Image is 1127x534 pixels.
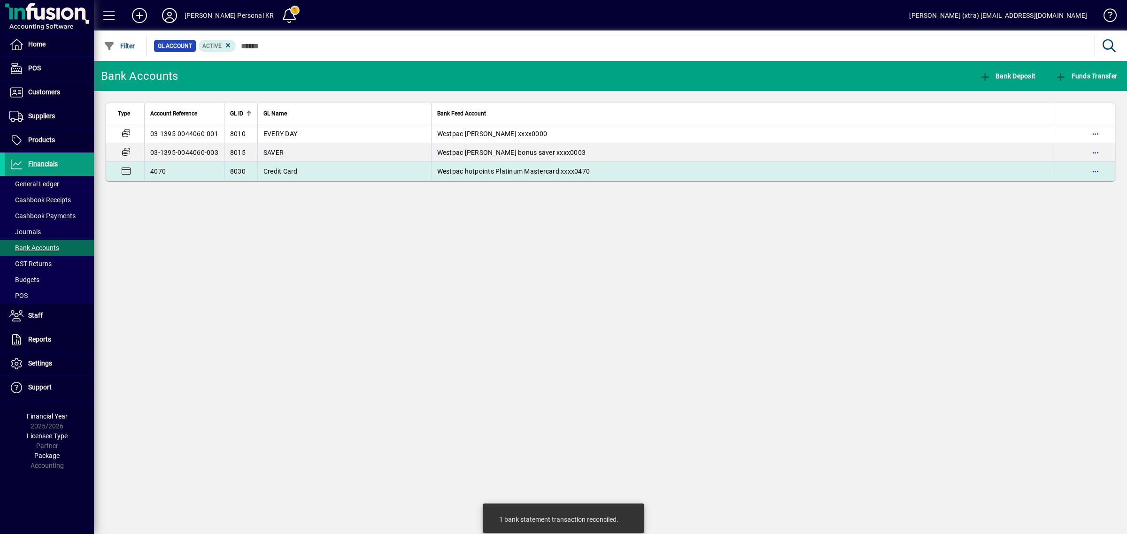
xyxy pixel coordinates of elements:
div: GL ID [230,108,252,119]
a: General Ledger [5,176,94,192]
span: Budgets [9,276,39,283]
a: Suppliers [5,105,94,128]
span: General Ledger [9,180,59,188]
a: Reports [5,328,94,351]
button: More options [1088,126,1103,141]
span: Cashbook Receipts [9,196,71,204]
a: Cashbook Payments [5,208,94,224]
span: GL Name [263,108,287,119]
span: Type [118,108,130,119]
a: Knowledge Base [1096,2,1115,32]
span: GST Returns [9,260,52,267]
a: Cashbook Receipts [5,192,94,208]
span: EVERY DAY [263,130,297,137]
div: 1 bank statement transaction reconciled. [499,515,618,524]
td: 03-1395-0044060-003 [144,143,224,162]
button: Profile [154,7,185,24]
span: Financial Year [27,412,68,420]
span: 8030 [230,168,246,175]
div: Type [118,108,139,119]
span: SAVER [263,149,284,156]
span: Licensee Type [27,432,68,440]
a: Home [5,33,94,56]
span: Journals [9,228,41,236]
span: Cashbook Payments [9,212,76,220]
span: Bank Accounts [9,244,59,252]
div: GL Name [263,108,425,119]
span: Westpac [PERSON_NAME] bonus saver xxxx0003 [437,149,586,156]
td: 03-1395-0044060-001 [144,124,224,143]
span: 8010 [230,130,246,137]
span: Settings [28,359,52,367]
mat-chip: Activation Status: Active [199,40,236,52]
span: POS [28,64,41,72]
span: 8015 [230,149,246,156]
a: Staff [5,304,94,328]
span: Suppliers [28,112,55,120]
button: Add [124,7,154,24]
span: Westpac hotpoints Platinum Mastercard xxxx0470 [437,168,590,175]
a: Support [5,376,94,399]
a: POS [5,288,94,304]
span: GL ID [230,108,243,119]
a: Customers [5,81,94,104]
span: Funds Transfer [1055,72,1117,80]
td: 4070 [144,162,224,181]
span: Filter [104,42,135,50]
button: More options [1088,145,1103,160]
span: Package [34,452,60,459]
span: Account Reference [150,108,197,119]
span: Support [28,383,52,391]
span: Customers [28,88,60,96]
div: Bank Accounts [101,69,178,84]
button: More options [1088,164,1103,179]
span: Financials [28,160,58,168]
div: Bank Feed Account [437,108,1048,119]
a: GST Returns [5,256,94,272]
a: Journals [5,224,94,240]
span: Staff [28,312,43,319]
span: Reports [28,336,51,343]
button: Funds Transfer [1053,68,1119,84]
a: Settings [5,352,94,375]
span: Home [28,40,46,48]
a: Bank Accounts [5,240,94,256]
span: GL Account [158,41,192,51]
button: Bank Deposit [977,68,1038,84]
div: [PERSON_NAME] Personal KR [185,8,274,23]
div: [PERSON_NAME] (xtra) [EMAIL_ADDRESS][DOMAIN_NAME] [909,8,1087,23]
span: Active [202,43,222,49]
span: POS [9,292,28,299]
span: Bank Feed Account [437,108,486,119]
button: Filter [101,38,138,54]
span: Westpac [PERSON_NAME] xxxx0000 [437,130,548,137]
a: POS [5,57,94,80]
span: Products [28,136,55,144]
a: Products [5,129,94,152]
span: Bank Deposit [980,72,1036,80]
span: Credit Card [263,168,298,175]
a: Budgets [5,272,94,288]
